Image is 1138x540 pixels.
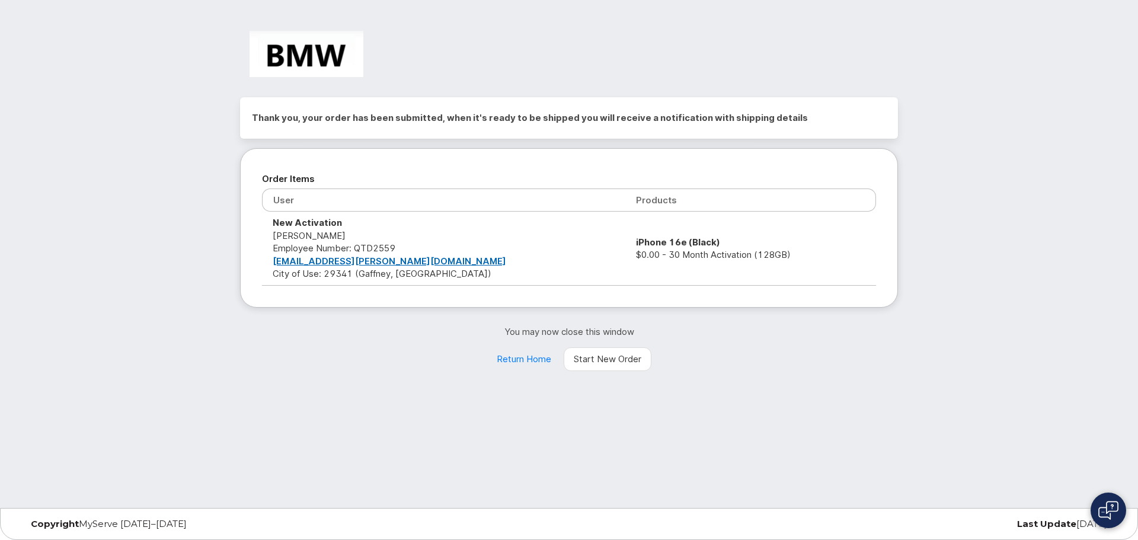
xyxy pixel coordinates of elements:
[273,255,506,267] a: [EMAIL_ADDRESS][PERSON_NAME][DOMAIN_NAME]
[564,347,651,371] a: Start New Order
[487,347,561,371] a: Return Home
[262,170,876,188] h2: Order Items
[625,188,876,212] th: Products
[1098,501,1118,520] img: Open chat
[250,31,363,77] img: BMW Manufacturing Co LLC
[31,518,79,529] strong: Copyright
[262,212,625,285] td: [PERSON_NAME] City of Use: 29341 (Gaffney, [GEOGRAPHIC_DATA])
[252,109,886,127] h2: Thank you, your order has been submitted, when it's ready to be shipped you will receive a notifi...
[273,217,342,228] strong: New Activation
[625,212,876,285] td: $0.00 - 30 Month Activation (128GB)
[752,519,1116,529] div: [DATE]
[636,237,720,248] strong: iPhone 16e (Black)
[240,325,898,338] p: You may now close this window
[262,188,625,212] th: User
[273,242,395,254] span: Employee Number: QTD2559
[1017,518,1076,529] strong: Last Update
[22,519,386,529] div: MyServe [DATE]–[DATE]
